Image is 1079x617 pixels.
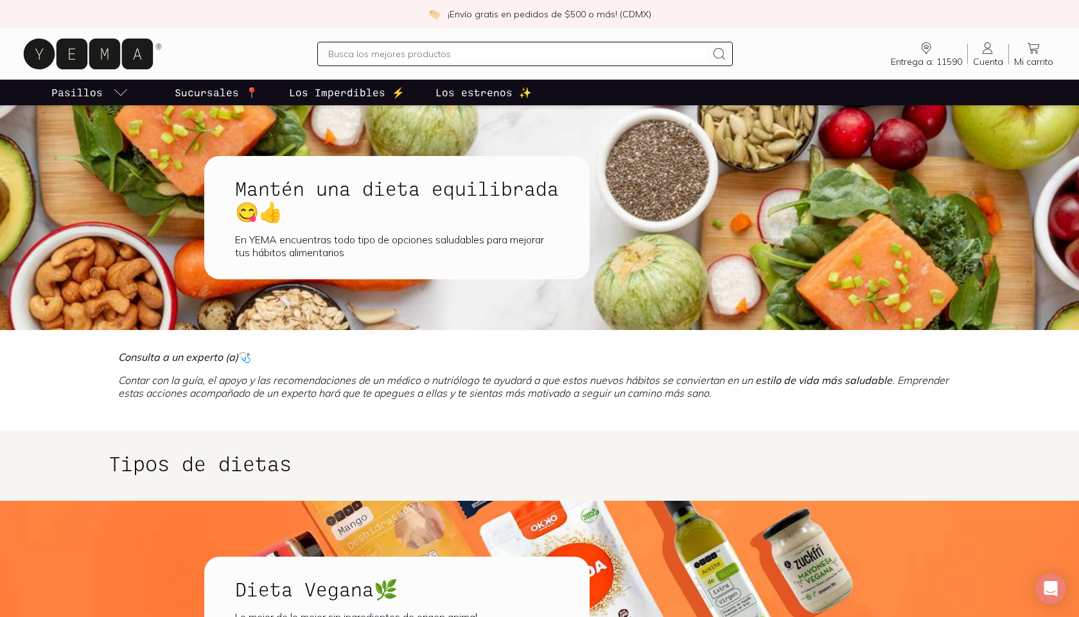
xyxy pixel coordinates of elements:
[289,85,405,100] p: Los Imperdibles ⚡️
[428,8,440,20] img: check
[448,8,651,21] p: ¡Envío gratis en pedidos de $500 o más! (CDMX)
[109,451,970,475] h1: Tipos de dietas
[1009,40,1058,67] a: Mi carrito
[118,374,949,399] i: . Emprender estas acciones acompañado de un experto hará que te apegues a ellas y te sientas más ...
[755,374,892,387] i: estilo de vida más saludable
[175,85,258,100] p: Sucursales 📍
[1035,573,1066,604] div: Open Intercom Messenger
[286,80,407,105] a: Los Imperdibles ⚡️
[204,156,631,279] a: Mantén una dieta equilibrada 😋👍En YEMA encuentras todo tipo de opciones saludables para mejorar t...
[49,80,131,105] a: pasillo-todos-link
[1014,56,1053,67] span: Mi carrito
[118,351,238,363] i: Consulta a un experto (a)
[435,85,532,100] p: Los estrenos ✨
[118,351,961,363] p: 🩺
[235,233,559,259] div: En YEMA encuentras todo tipo de opciones saludables para mejorar tus hábitos alimentarios
[973,56,1003,67] span: Cuenta
[433,80,534,105] a: Los estrenos ✨
[328,46,706,62] input: Busca los mejores productos
[886,40,967,67] a: Entrega a: 11590
[968,40,1008,67] a: Cuenta
[891,56,962,67] span: Entrega a: 11590
[51,85,103,100] p: Pasillos
[172,80,261,105] a: Sucursales 📍
[235,177,559,223] h1: Mantén una dieta equilibrada 😋👍
[235,577,559,600] h1: Dieta Vegana🌿
[118,374,753,387] i: Contar con la guía, el apoyo y las recomendaciones de un médico o nutriólogo te ayudará a que est...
